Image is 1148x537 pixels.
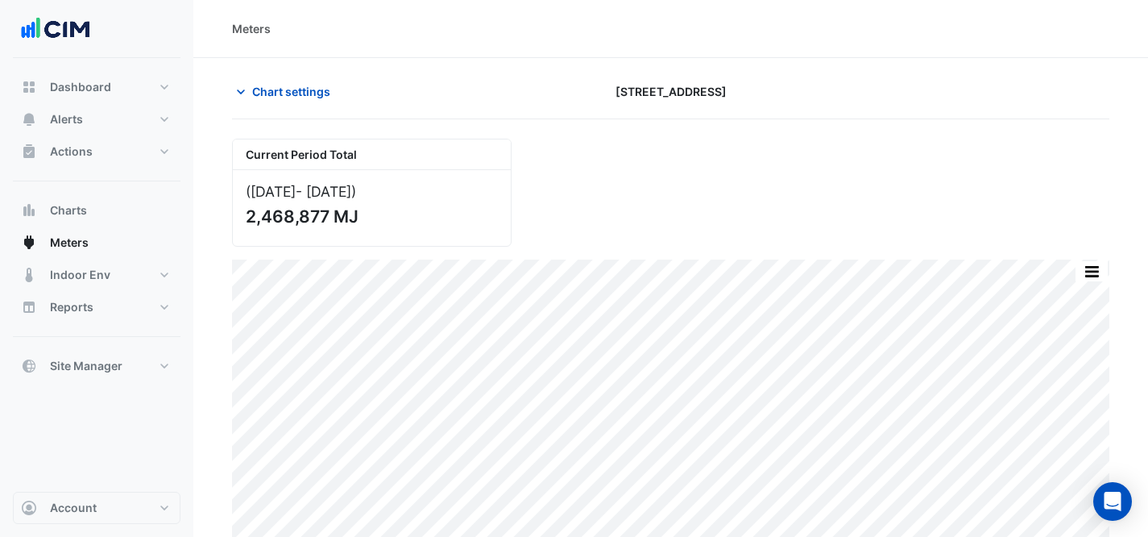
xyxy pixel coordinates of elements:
[1093,482,1132,521] div: Open Intercom Messenger
[13,135,180,168] button: Actions
[13,350,180,382] button: Site Manager
[13,194,180,227] button: Charts
[19,13,92,45] img: Company Logo
[50,299,93,315] span: Reports
[21,235,37,251] app-icon: Meters
[50,79,111,95] span: Dashboard
[13,71,180,103] button: Dashboard
[252,83,330,100] span: Chart settings
[50,111,83,127] span: Alerts
[21,79,37,95] app-icon: Dashboard
[21,111,37,127] app-icon: Alerts
[21,299,37,315] app-icon: Reports
[246,206,495,227] div: 2,468,877 MJ
[615,83,727,100] span: [STREET_ADDRESS]
[50,235,89,251] span: Meters
[13,259,180,291] button: Indoor Env
[21,144,37,160] app-icon: Actions
[246,183,498,200] div: ([DATE] )
[13,291,180,323] button: Reports
[13,103,180,135] button: Alerts
[232,77,341,106] button: Chart settings
[13,492,180,524] button: Account
[21,358,37,374] app-icon: Site Manager
[50,358,122,374] span: Site Manager
[50,144,93,160] span: Actions
[296,183,351,200] span: - [DATE]
[1075,261,1108,281] button: More Options
[50,202,87,219] span: Charts
[21,267,37,283] app-icon: Indoor Env
[13,227,180,259] button: Meters
[21,202,37,219] app-icon: Charts
[233,139,511,170] div: Current Period Total
[232,20,271,37] div: Meters
[50,267,110,283] span: Indoor Env
[50,500,97,516] span: Account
